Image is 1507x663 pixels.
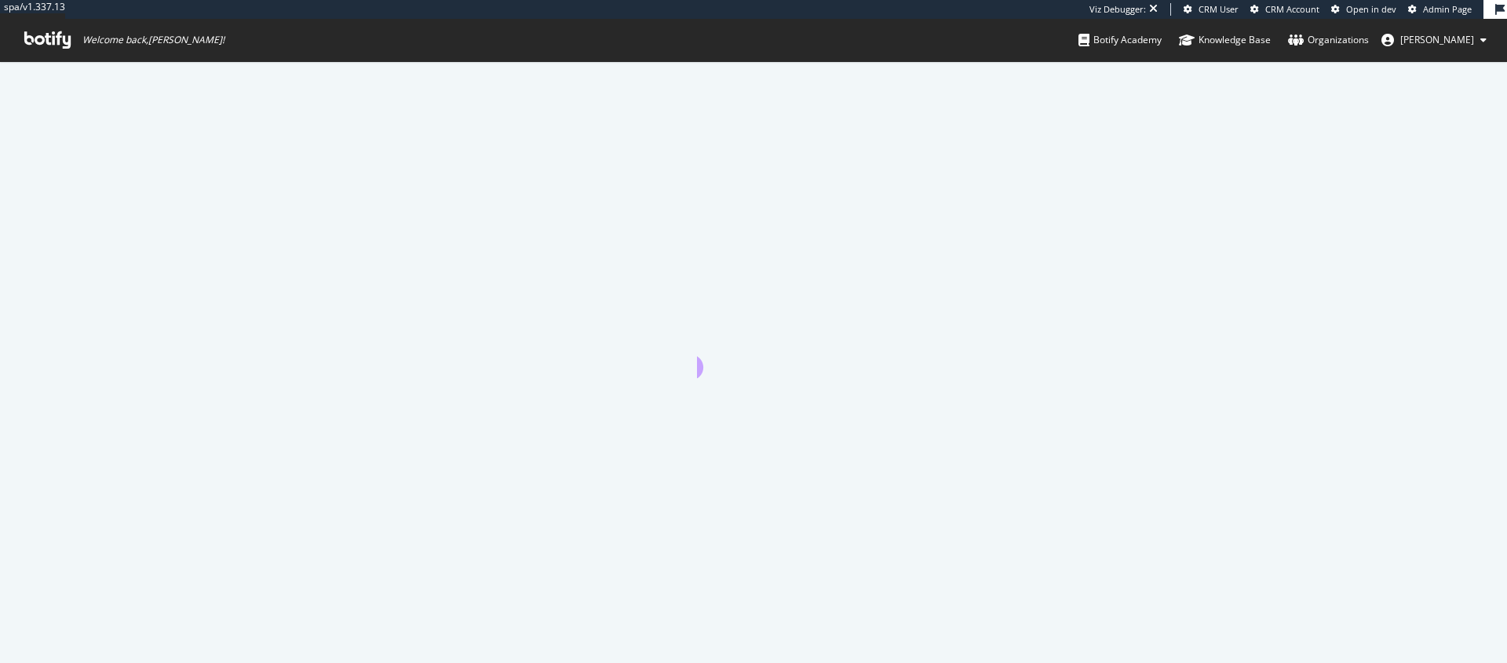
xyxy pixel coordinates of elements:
[1179,19,1271,61] a: Knowledge Base
[1423,3,1472,15] span: Admin Page
[1078,19,1162,61] a: Botify Academy
[82,34,224,46] span: Welcome back, [PERSON_NAME] !
[1331,3,1396,16] a: Open in dev
[1089,3,1146,16] div: Viz Debugger:
[1078,32,1162,48] div: Botify Academy
[1408,3,1472,16] a: Admin Page
[1179,32,1271,48] div: Knowledge Base
[1346,3,1396,15] span: Open in dev
[1288,19,1369,61] a: Organizations
[1184,3,1239,16] a: CRM User
[1265,3,1319,15] span: CRM Account
[1400,33,1474,46] span: Thomas Flechet
[1369,27,1499,53] button: [PERSON_NAME]
[1199,3,1239,15] span: CRM User
[1288,32,1369,48] div: Organizations
[697,322,810,378] div: animation
[1250,3,1319,16] a: CRM Account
